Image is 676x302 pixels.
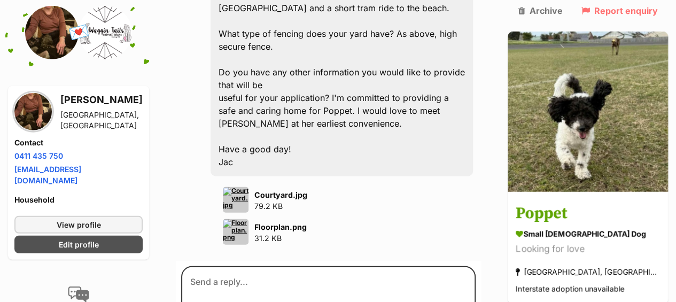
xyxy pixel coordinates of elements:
[254,202,283,211] span: 79.2 KB
[14,194,143,205] h4: Household
[516,284,624,293] span: Interstate adoption unavailable
[14,137,143,148] h4: Contact
[581,5,657,15] a: Report enquiry
[516,265,660,279] div: [GEOGRAPHIC_DATA], [GEOGRAPHIC_DATA]
[25,5,79,59] img: Jacquelyn Cullen profile pic
[254,234,282,243] span: 31.2 KB
[516,242,660,257] div: Looking for love
[57,219,101,230] span: View profile
[254,190,307,199] strong: Courtyard.jpg
[516,202,660,226] h3: Poppet
[14,164,81,184] a: [EMAIL_ADDRESS][DOMAIN_NAME]
[68,286,89,302] img: conversation-icon-4a6f8262b818ee0b60e3300018af0b2d0b884aa5de6e9bcb8d3d4eeb1a70a7c4.svg
[516,228,660,239] div: small [DEMOGRAPHIC_DATA] Dog
[14,92,52,130] img: Jacquelyn Cullen profile pic
[14,151,63,160] a: 0411 435 750
[60,92,143,107] h3: [PERSON_NAME]
[508,31,668,191] img: Poppet
[223,187,248,213] img: Courtyard.jpg
[254,222,307,231] strong: Floorplan.png
[14,215,143,233] a: View profile
[59,238,99,250] span: Edit profile
[79,5,132,59] img: Waggin Tails Rescue profile pic
[67,21,91,44] span: 💌
[60,109,143,130] div: [GEOGRAPHIC_DATA], [GEOGRAPHIC_DATA]
[223,219,248,245] img: Floorplan.png
[14,235,143,253] a: Edit profile
[518,5,563,15] a: Archive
